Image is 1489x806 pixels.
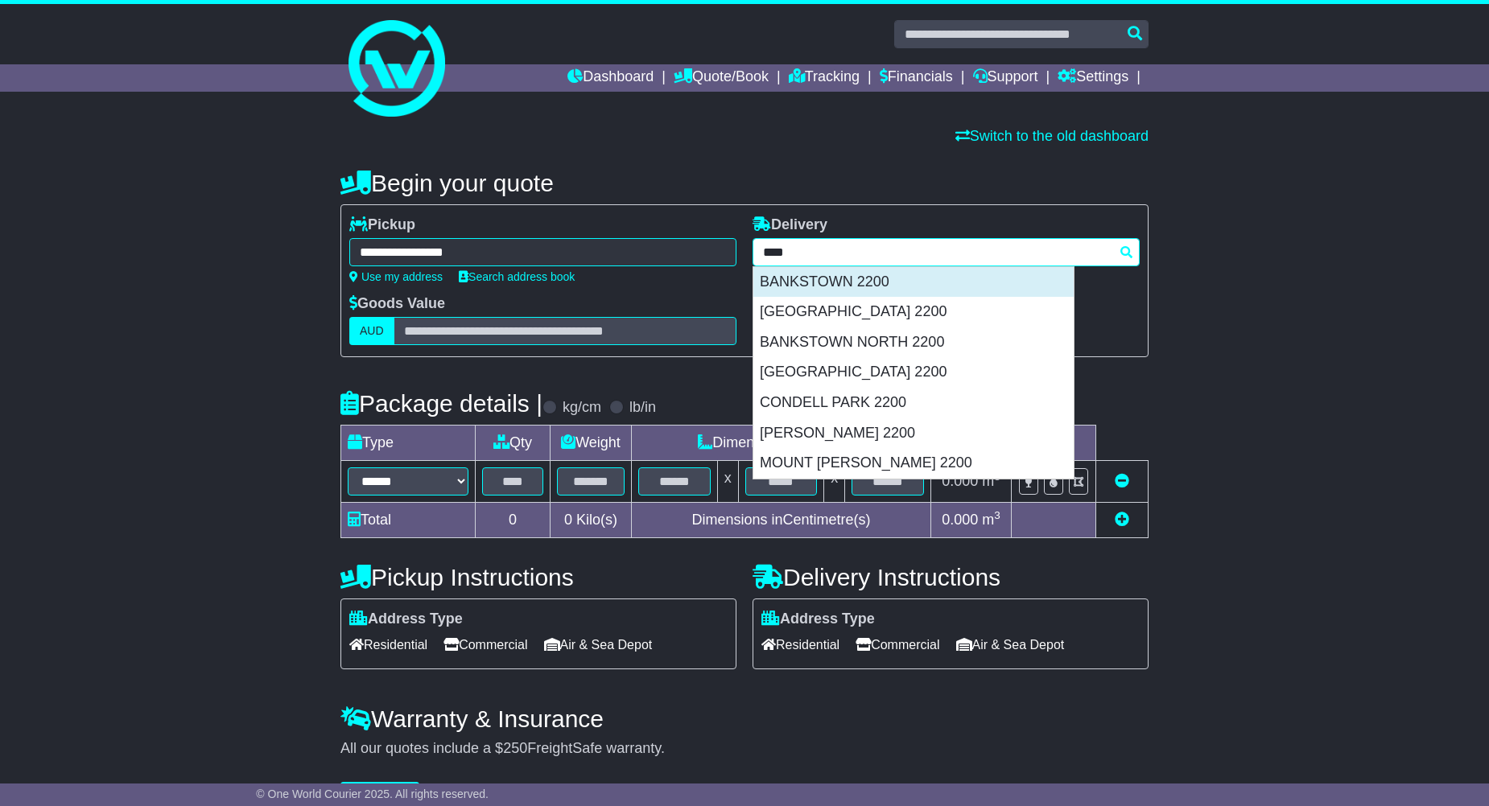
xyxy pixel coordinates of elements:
td: Weight [551,426,632,461]
label: kg/cm [563,399,601,417]
span: Commercial [443,632,527,657]
label: Delivery [753,216,827,234]
td: x [717,461,738,503]
a: Switch to the old dashboard [955,128,1149,144]
span: © One World Courier 2025. All rights reserved. [256,787,489,800]
td: Kilo(s) [551,503,632,538]
span: 250 [503,740,527,756]
span: m [982,512,1000,528]
td: Total [341,503,476,538]
h4: Begin your quote [340,170,1149,196]
span: 0.000 [942,512,978,528]
label: Goods Value [349,295,445,313]
td: Qty [476,426,551,461]
span: Residential [761,632,839,657]
a: Quote/Book [674,64,769,92]
h4: Pickup Instructions [340,564,736,590]
span: Commercial [856,632,939,657]
typeahead: Please provide city [753,238,1140,266]
div: [PERSON_NAME] 2200 [753,418,1074,449]
span: 0.000 [942,473,978,489]
label: AUD [349,317,394,345]
div: CONDELL PARK 2200 [753,388,1074,418]
div: [GEOGRAPHIC_DATA] 2200 [753,297,1074,327]
label: Address Type [761,611,875,628]
label: Pickup [349,216,415,234]
div: [GEOGRAPHIC_DATA] 2200 [753,357,1074,388]
div: All our quotes include a $ FreightSafe warranty. [340,740,1149,758]
a: Add new item [1115,512,1129,528]
td: Type [341,426,476,461]
a: Settings [1058,64,1128,92]
label: Address Type [349,611,463,628]
div: BANKSTOWN 2200 [753,267,1074,298]
h4: Delivery Instructions [753,564,1149,590]
a: Use my address [349,270,443,283]
span: Residential [349,632,427,657]
span: Air & Sea Depot [544,632,653,657]
td: 0 [476,503,551,538]
a: Tracking [789,64,860,92]
a: Support [973,64,1038,92]
a: Dashboard [567,64,654,92]
h4: Package details | [340,390,542,417]
span: Air & Sea Depot [956,632,1065,657]
sup: 3 [994,509,1000,521]
a: Remove this item [1115,473,1129,489]
span: m [982,473,1000,489]
span: 0 [564,512,572,528]
div: MOUNT [PERSON_NAME] 2200 [753,448,1074,479]
div: BANKSTOWN NORTH 2200 [753,327,1074,358]
td: x [824,461,845,503]
a: Search address book [459,270,575,283]
label: lb/in [629,399,656,417]
td: Dimensions (L x W x H) [631,426,930,461]
td: Dimensions in Centimetre(s) [631,503,930,538]
h4: Warranty & Insurance [340,705,1149,732]
a: Financials [880,64,953,92]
